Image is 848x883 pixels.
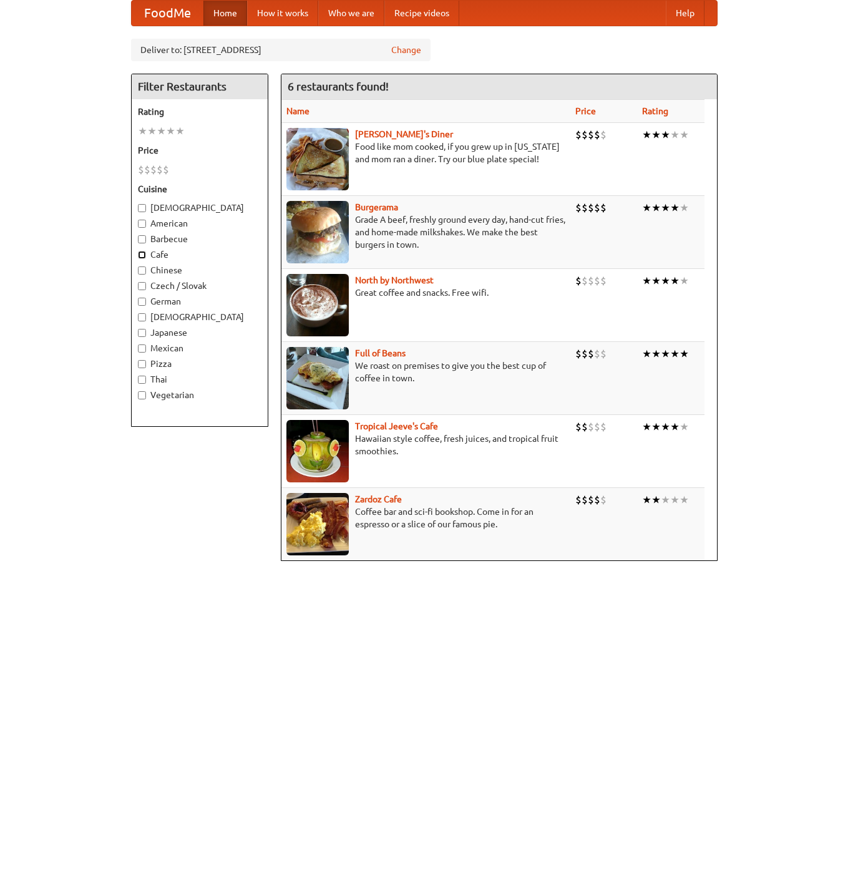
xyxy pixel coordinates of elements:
[588,128,594,142] li: $
[588,201,594,215] li: $
[355,348,406,358] a: Full of Beans
[588,420,594,434] li: $
[575,128,582,142] li: $
[582,128,588,142] li: $
[670,347,680,361] li: ★
[661,201,670,215] li: ★
[150,163,157,177] li: $
[384,1,459,26] a: Recipe videos
[594,274,600,288] li: $
[670,493,680,507] li: ★
[594,347,600,361] li: $
[355,421,438,431] b: Tropical Jeeve's Cafe
[651,201,661,215] li: ★
[157,124,166,138] li: ★
[575,274,582,288] li: $
[138,298,146,306] input: German
[588,347,594,361] li: $
[138,105,261,118] h5: Rating
[680,274,689,288] li: ★
[670,420,680,434] li: ★
[138,391,146,399] input: Vegetarian
[355,202,398,212] b: Burgerama
[286,128,349,190] img: sallys.jpg
[138,311,261,323] label: [DEMOGRAPHIC_DATA]
[132,1,203,26] a: FoodMe
[138,220,146,228] input: American
[286,420,349,482] img: jeeves.jpg
[680,347,689,361] li: ★
[680,128,689,142] li: ★
[642,106,668,116] a: Rating
[138,313,146,321] input: [DEMOGRAPHIC_DATA]
[138,217,261,230] label: American
[138,144,261,157] h5: Price
[138,329,146,337] input: Japanese
[600,128,607,142] li: $
[651,128,661,142] li: ★
[138,373,261,386] label: Thai
[138,360,146,368] input: Pizza
[661,347,670,361] li: ★
[138,235,146,243] input: Barbecue
[600,420,607,434] li: $
[286,493,349,555] img: zardoz.jpg
[288,80,389,92] ng-pluralize: 6 restaurants found!
[157,163,163,177] li: $
[666,1,704,26] a: Help
[661,420,670,434] li: ★
[132,74,268,99] h4: Filter Restaurants
[391,44,421,56] a: Change
[138,266,146,275] input: Chinese
[138,344,146,353] input: Mexican
[138,233,261,245] label: Barbecue
[600,493,607,507] li: $
[680,493,689,507] li: ★
[680,201,689,215] li: ★
[651,493,661,507] li: ★
[642,201,651,215] li: ★
[642,493,651,507] li: ★
[286,286,565,299] p: Great coffee and snacks. Free wifi.
[138,202,261,214] label: [DEMOGRAPHIC_DATA]
[355,275,434,285] a: North by Northwest
[651,274,661,288] li: ★
[642,128,651,142] li: ★
[582,274,588,288] li: $
[286,213,565,251] p: Grade A beef, freshly ground every day, hand-cut fries, and home-made milkshakes. We make the bes...
[131,39,431,61] div: Deliver to: [STREET_ADDRESS]
[642,347,651,361] li: ★
[286,274,349,336] img: north.jpg
[582,347,588,361] li: $
[588,274,594,288] li: $
[138,248,261,261] label: Cafe
[138,280,261,292] label: Czech / Slovak
[138,124,147,138] li: ★
[670,201,680,215] li: ★
[642,274,651,288] li: ★
[247,1,318,26] a: How it works
[575,347,582,361] li: $
[163,163,169,177] li: $
[138,342,261,354] label: Mexican
[138,163,144,177] li: $
[642,420,651,434] li: ★
[661,493,670,507] li: ★
[582,420,588,434] li: $
[203,1,247,26] a: Home
[138,295,261,308] label: German
[175,124,185,138] li: ★
[594,420,600,434] li: $
[286,505,565,530] p: Coffee bar and sci-fi bookshop. Come in for an espresso or a slice of our famous pie.
[286,106,309,116] a: Name
[138,358,261,370] label: Pizza
[286,140,565,165] p: Food like mom cooked, if you grew up in [US_STATE] and mom ran a diner. Try our blue plate special!
[600,201,607,215] li: $
[661,274,670,288] li: ★
[355,129,453,139] a: [PERSON_NAME]'s Diner
[138,389,261,401] label: Vegetarian
[138,204,146,212] input: [DEMOGRAPHIC_DATA]
[144,163,150,177] li: $
[575,493,582,507] li: $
